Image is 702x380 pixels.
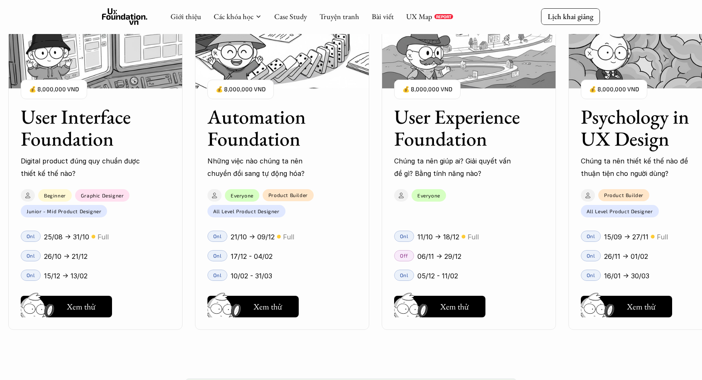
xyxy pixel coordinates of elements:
a: Truyện tranh [319,12,359,21]
p: REPORT [436,14,451,19]
h3: User Interface Foundation [21,106,149,150]
p: Chúng ta nên thiết kế thế nào để thuận tiện cho người dùng? [581,155,701,180]
a: Case Study [274,12,307,21]
p: 26/11 -> 01/02 [604,250,648,263]
a: Các khóa học [214,12,253,21]
p: Onl [213,253,222,258]
p: Full [283,231,294,243]
p: Full [468,231,479,243]
button: Xem thử [394,296,485,317]
a: Xem thử [394,292,485,317]
p: 🟡 [277,234,281,240]
p: 🟡 [461,234,466,240]
p: Graphic Designer [81,192,124,198]
button: Xem thử [581,296,672,317]
h3: User Experience Foundation [394,106,523,150]
p: 15/09 -> 27/11 [604,231,648,243]
p: 11/10 -> 18/12 [417,231,459,243]
a: REPORT [434,14,453,19]
p: Product Builder [604,192,643,198]
p: 🟡 [651,234,655,240]
h5: Xem thử [253,301,282,312]
p: 💰 8,000,000 VND [589,84,639,95]
p: Full [97,231,109,243]
h3: Automation Foundation [207,106,336,150]
p: Everyone [417,192,440,198]
p: Full [657,231,668,243]
a: Xem thử [207,292,299,317]
p: 💰 8,000,000 VND [402,84,452,95]
p: Everyone [231,192,253,198]
p: 05/12 - 11/02 [417,270,458,282]
p: All Level Product Designer [213,208,280,214]
p: Off [400,253,408,258]
p: Những việc nào chúng ta nên chuyển đổi sang tự động hóa? [207,155,328,180]
h5: Xem thử [627,301,656,312]
p: Onl [587,272,595,278]
p: Onl [213,272,222,278]
a: Giới thiệu [171,12,201,21]
p: Onl [400,233,409,239]
p: 17/12 - 04/02 [231,250,273,263]
p: Lịch khai giảng [548,12,593,21]
p: Onl [213,233,222,239]
a: UX Map [406,12,432,21]
a: Lịch khai giảng [541,8,600,24]
p: 06/11 -> 29/12 [417,250,461,263]
a: Xem thử [581,292,672,317]
button: Xem thử [207,296,299,317]
p: 🟡 [91,234,95,240]
p: Onl [400,272,409,278]
p: 21/10 -> 09/12 [231,231,275,243]
p: All Level Product Designer [587,208,653,214]
h5: Xem thử [440,301,469,312]
p: 10/02 - 31/03 [231,270,272,282]
p: Product Builder [268,192,308,198]
p: 16/01 -> 30/03 [604,270,649,282]
p: 💰 8,000,000 VND [216,84,266,95]
p: Chúng ta nên giúp ai? Giải quyết vấn đề gì? Bằng tính năng nào? [394,155,514,180]
a: Bài viết [372,12,394,21]
p: Onl [587,253,595,258]
p: Onl [587,233,595,239]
